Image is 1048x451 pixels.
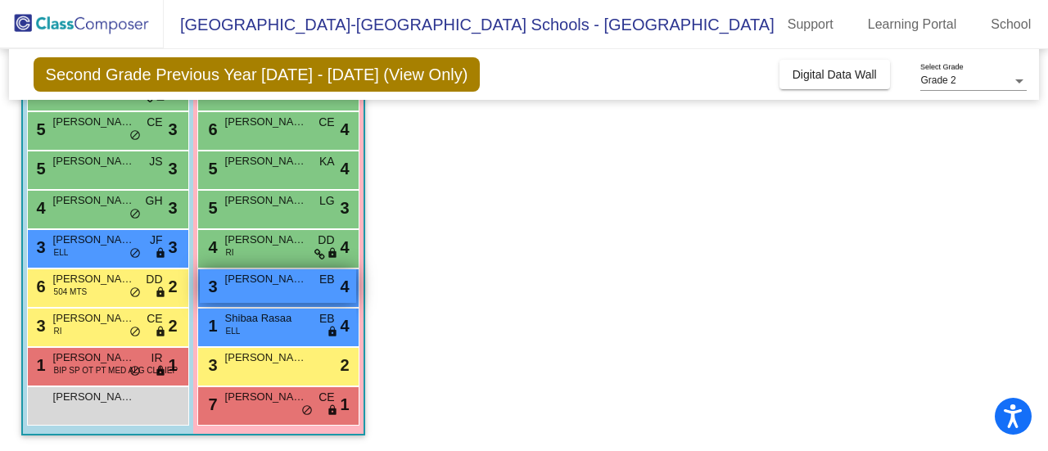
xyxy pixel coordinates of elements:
span: 1 [340,392,349,417]
span: do_not_disturb_alt [301,404,313,417]
span: [PERSON_NAME] [53,271,135,287]
span: CE [318,389,334,406]
span: lock [327,247,338,260]
span: do_not_disturb_alt [129,129,141,142]
span: ELL [226,325,241,337]
span: 2 [168,274,177,299]
span: [PERSON_NAME] [225,114,307,130]
span: lock [155,247,166,260]
span: [PERSON_NAME] [225,389,307,405]
span: 3 [33,238,46,256]
span: 3 [168,196,177,220]
button: Digital Data Wall [779,60,890,89]
span: [PERSON_NAME] [225,153,307,169]
span: do_not_disturb_alt [129,365,141,378]
span: LG [319,192,335,210]
span: [PERSON_NAME] [225,271,307,287]
span: do_not_disturb_alt [129,286,141,300]
span: lock [155,286,166,300]
span: EB [319,271,335,288]
span: EB [319,310,335,327]
span: [PERSON_NAME] [53,389,135,405]
span: 4 [340,313,349,338]
span: 1 [33,356,46,374]
span: Grade 2 [920,74,955,86]
span: GH [146,192,163,210]
span: Second Grade Previous Year [DATE] - [DATE] (View Only) [34,57,481,92]
span: 4 [340,156,349,181]
span: 4 [33,199,46,217]
span: lock [327,326,338,339]
span: 2 [168,313,177,338]
span: lock [155,365,166,378]
span: 5 [33,120,46,138]
span: 4 [340,235,349,259]
a: Learning Portal [855,11,970,38]
span: 1 [168,353,177,377]
span: 6 [33,277,46,295]
span: 4 [340,274,349,299]
span: 3 [168,235,177,259]
a: School [978,11,1044,38]
span: do_not_disturb_alt [129,247,141,260]
span: 5 [205,160,218,178]
span: 2 [340,353,349,377]
span: do_not_disturb_alt [129,208,141,221]
span: [PERSON_NAME] [53,153,135,169]
span: CE [147,310,162,327]
span: lock [327,404,338,417]
span: Shibaa Rasaa [225,310,307,327]
span: 3 [205,277,218,295]
span: 3 [168,156,177,181]
span: 1 [205,317,218,335]
span: 3 [168,117,177,142]
span: DD [318,232,334,249]
span: [PERSON_NAME] [53,192,135,209]
span: IR [151,350,163,367]
span: RI [226,246,234,259]
span: 4 [205,238,218,256]
span: 3 [33,317,46,335]
span: 5 [33,160,46,178]
span: RI [54,325,62,337]
span: DD [146,271,162,288]
span: [PERSON_NAME] [53,350,135,366]
span: BIP SP OT PT MED ALG CLA IEP [54,364,178,377]
span: lock [155,326,166,339]
span: KA [319,153,335,170]
span: 504 MTS [54,286,88,298]
span: 7 [205,395,218,413]
span: [PERSON_NAME] [225,232,307,248]
span: Digital Data Wall [793,68,877,81]
span: do_not_disturb_alt [129,326,141,339]
span: [PERSON_NAME] [225,192,307,209]
span: 6 [205,120,218,138]
span: JF [150,232,163,249]
span: [PERSON_NAME] [53,114,135,130]
span: 5 [205,199,218,217]
span: [GEOGRAPHIC_DATA]-[GEOGRAPHIC_DATA] Schools - [GEOGRAPHIC_DATA] [164,11,775,38]
span: JS [149,153,162,170]
span: [PERSON_NAME] [53,310,135,327]
span: 4 [340,117,349,142]
span: 3 [205,356,218,374]
span: 3 [340,196,349,220]
span: CE [147,114,162,131]
span: [PERSON_NAME] [225,350,307,366]
span: CE [318,114,334,131]
span: [PERSON_NAME] [53,232,135,248]
a: Support [775,11,847,38]
span: ELL [54,246,69,259]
